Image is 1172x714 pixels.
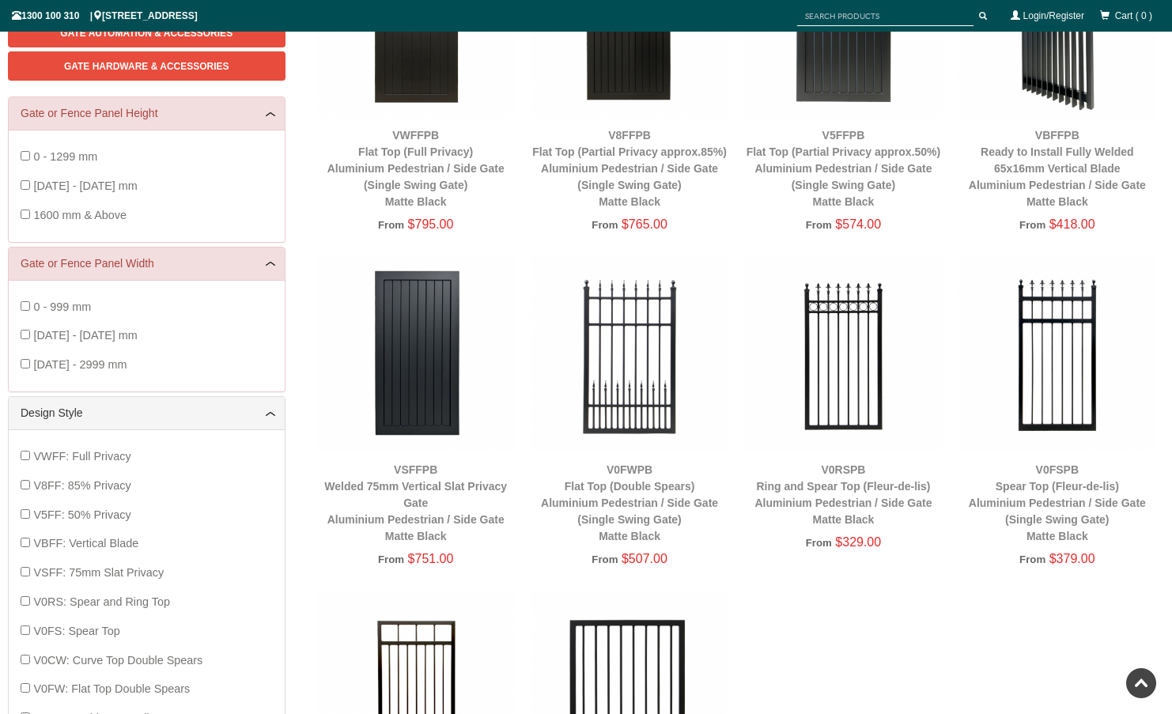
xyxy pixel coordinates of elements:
a: VBFFPBReady to Install Fully Welded 65x16mm Vertical BladeAluminium Pedestrian / Side GateMatte B... [969,129,1146,208]
a: V5FFPBFlat Top (Partial Privacy approx.50%)Aluminium Pedestrian / Side Gate (Single Swing Gate)Ma... [747,129,941,208]
span: VSFF: 75mm Slat Privacy [33,566,164,579]
a: Gate or Fence Panel Height [21,105,273,122]
span: V0FS: Spear Top [33,625,119,637]
a: Login/Register [1023,10,1084,21]
a: V0FWPBFlat Top (Double Spears)Aluminium Pedestrian / Side Gate (Single Swing Gate)Matte Black [541,463,718,542]
span: V0FW: Flat Top Double Spears [33,682,190,695]
span: V5FF: 50% Privacy [33,508,130,521]
span: 1300 100 310 | [STREET_ADDRESS] [12,10,198,21]
img: V0RSPB - Ring and Spear Top (Fleur-de-lis) - Aluminium Pedestrian / Side Gate - Matte Black - Gat... [744,255,942,452]
input: SEARCH PRODUCTS [797,6,974,26]
a: Design Style [21,405,273,421]
span: [DATE] - [DATE] mm [33,179,137,192]
a: Gate Automation & Accessories [8,18,285,47]
span: $329.00 [835,535,881,549]
span: From [592,219,618,231]
span: Gate Hardware & Accessories [64,61,229,72]
img: V0FSPB - Spear Top (Fleur-de-lis) - Aluminium Pedestrian / Side Gate (Single Swing Gate) - Matte ... [958,255,1156,452]
span: From [592,553,618,565]
span: From [378,219,404,231]
span: VBFF: Vertical Blade [33,537,138,550]
span: Cart ( 0 ) [1115,10,1152,21]
a: Gate or Fence Panel Width [21,255,273,272]
span: From [378,553,404,565]
span: $795.00 [408,217,454,231]
a: VWFFPBFlat Top (Full Privacy)Aluminium Pedestrian / Side Gate (Single Swing Gate)Matte Black [327,129,505,208]
span: V8FF: 85% Privacy [33,479,130,492]
span: $507.00 [622,552,667,565]
span: Gate Automation & Accessories [60,28,233,39]
span: [DATE] - 2999 mm [33,358,127,371]
span: $751.00 [408,552,454,565]
span: $418.00 [1049,217,1095,231]
span: $574.00 [835,217,881,231]
span: 0 - 999 mm [33,300,91,313]
span: From [1019,219,1045,231]
a: V8FFPBFlat Top (Partial Privacy approx.85%)Aluminium Pedestrian / Side Gate (Single Swing Gate)Ma... [532,129,727,208]
a: VSFFPBWelded 75mm Vertical Slat Privacy GateAluminium Pedestrian / Side GateMatte Black [324,463,507,542]
span: From [806,219,832,231]
span: VWFF: Full Privacy [33,450,130,463]
iframe: LiveChat chat widget [856,291,1172,659]
span: V0RS: Spear and Ring Top [33,595,170,608]
span: [DATE] - [DATE] mm [33,329,137,342]
a: Gate Hardware & Accessories [8,51,285,81]
span: $765.00 [622,217,667,231]
span: From [806,537,832,549]
img: VSFFPB - Welded 75mm Vertical Slat Privacy Gate - Aluminium Pedestrian / Side Gate - Matte Black ... [317,255,515,452]
span: 0 - 1299 mm [33,150,97,163]
span: V0CW: Curve Top Double Spears [33,654,202,667]
img: V0FWPB - Flat Top (Double Spears) - Aluminium Pedestrian / Side Gate (Single Swing Gate) - Matte ... [531,255,728,452]
a: V0RSPBRing and Spear Top (Fleur-de-lis)Aluminium Pedestrian / Side GateMatte Black [754,463,932,526]
span: 1600 mm & Above [33,209,127,221]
